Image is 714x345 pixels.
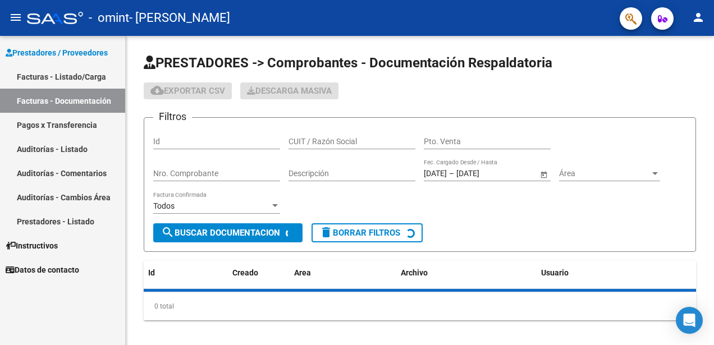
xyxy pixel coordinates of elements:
span: Exportar CSV [150,86,225,96]
span: Todos [153,201,175,210]
mat-icon: menu [9,11,22,24]
div: Open Intercom Messenger [676,307,703,334]
datatable-header-cell: Creado [228,261,290,285]
input: Start date [424,169,447,178]
datatable-header-cell: Id [144,261,189,285]
datatable-header-cell: Area [290,261,396,285]
button: Open calendar [538,168,550,180]
span: Área [559,169,650,178]
datatable-header-cell: Archivo [396,261,537,285]
span: Archivo [401,268,428,277]
datatable-header-cell: Usuario [537,261,705,285]
span: - omint [89,6,129,30]
button: Borrar Filtros [312,223,423,242]
h3: Filtros [153,109,192,125]
span: – [449,169,454,178]
mat-icon: cloud_download [150,84,164,97]
mat-icon: search [161,226,175,239]
span: Instructivos [6,240,58,252]
mat-icon: person [692,11,705,24]
span: Borrar Filtros [319,228,400,238]
app-download-masive: Descarga masiva de comprobantes (adjuntos) [240,82,338,99]
span: Creado [232,268,258,277]
button: Descarga Masiva [240,82,338,99]
button: Exportar CSV [144,82,232,99]
span: Datos de contacto [6,264,79,276]
span: Buscar Documentacion [161,228,280,238]
mat-icon: delete [319,226,333,239]
span: - [PERSON_NAME] [129,6,230,30]
span: PRESTADORES -> Comprobantes - Documentación Respaldatoria [144,55,552,71]
span: Descarga Masiva [247,86,332,96]
button: Buscar Documentacion [153,223,303,242]
span: Prestadores / Proveedores [6,47,108,59]
input: End date [456,169,511,178]
span: Area [294,268,311,277]
span: Usuario [541,268,569,277]
div: 0 total [144,292,696,320]
span: Id [148,268,155,277]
